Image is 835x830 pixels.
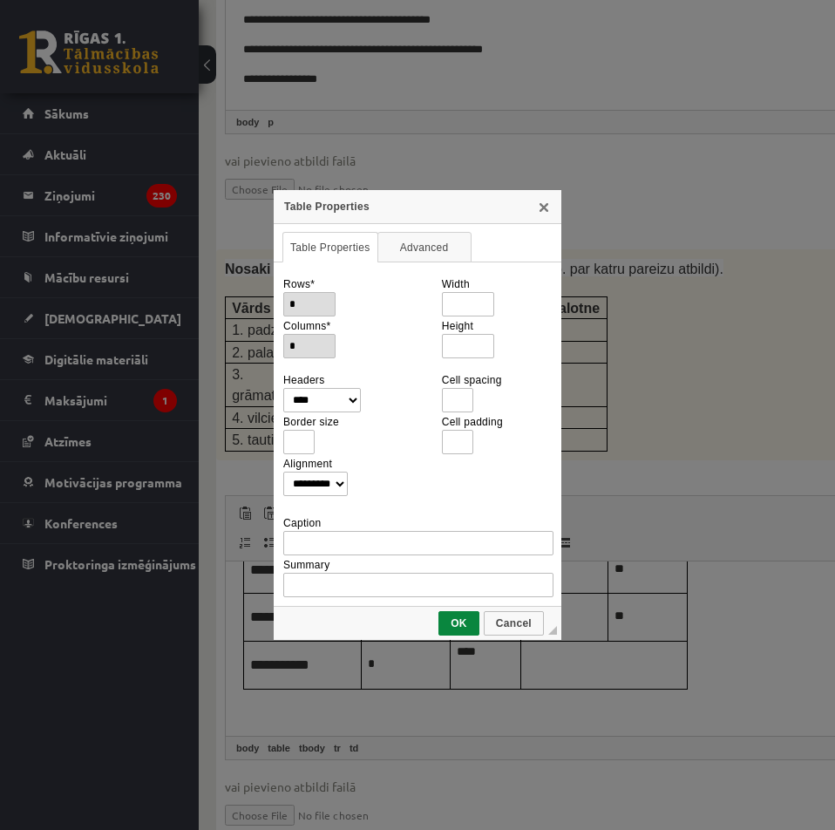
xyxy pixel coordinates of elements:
[442,374,502,386] label: Cell spacing
[17,17,764,153] body: Editor, wiswyg-editor-user-answer-47433798984260
[441,278,553,316] div: Enter a number for a value in pixels or a number with a valid CSS unit (px, %, in, cm, mm, em, ex...
[484,611,544,636] a: Cancel
[17,17,764,36] body: Editor, wiswyg-editor-user-answer-47433799348720
[283,278,315,290] label: Rows
[283,320,330,332] label: Columns
[283,517,321,529] label: Caption
[442,278,470,290] label: Width
[440,617,478,629] span: OK
[17,17,764,36] body: Editor, wiswyg-editor-user-answer-47433799237560
[274,190,561,224] div: Table Properties
[485,617,542,629] span: Cancel
[442,416,503,428] label: Cell padding
[17,17,764,36] body: Editor, wiswyg-editor-user-answer-47433798873580
[548,626,557,635] div: Resize
[283,416,339,428] label: Border size
[283,458,332,470] label: Alignment
[537,200,551,214] a: Close
[377,232,472,262] a: Advanced
[442,320,474,332] label: Height
[17,17,764,54] body: Editor, wiswyg-editor-user-answer-47433798712620
[282,232,378,262] a: Table Properties
[438,611,479,636] a: OK
[283,559,329,571] label: Summary
[282,270,553,602] div: Table Properties
[283,374,324,386] label: Headers
[441,320,553,358] div: Enter a number for a value in pixels or a number with a valid CSS unit (px, %, in, cm, mm, em, ex...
